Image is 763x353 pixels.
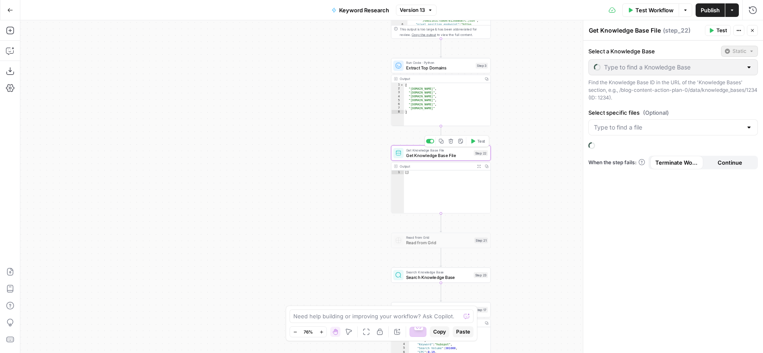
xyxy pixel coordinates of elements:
[412,33,436,36] span: Copy the output
[732,47,746,55] span: Static
[604,63,742,72] input: Type to find a Knowledge Base
[474,237,488,243] div: Step 21
[701,6,720,14] span: Publish
[406,240,472,246] span: Read from Grid
[391,110,404,114] div: 8
[326,3,394,17] button: Keyword Research
[440,283,442,302] g: Edge from step_23 to step_17
[655,158,698,167] span: Terminate Workflow
[474,272,488,278] div: Step 23
[474,150,488,156] div: Step 22
[476,63,488,69] div: Step 3
[474,307,488,313] div: Step 17
[705,25,731,36] button: Test
[696,3,725,17] button: Publish
[635,6,674,14] span: Test Workflow
[718,158,742,167] span: Continue
[440,213,442,232] g: Edge from step_22 to step_21
[588,159,645,166] a: When the step fails:
[588,79,758,102] div: Find the Knowledge Base ID in the URL of the 'Knowledge Bases' section, e.g., /blog-content-actio...
[406,65,473,71] span: Extract Top Domains
[663,26,691,35] span: ( step_22 )
[453,326,473,337] button: Paste
[391,102,404,106] div: 6
[456,328,470,336] span: Paste
[433,328,446,336] span: Copy
[622,3,679,17] button: Test Workflow
[339,6,389,14] span: Keyword Research
[391,91,404,94] div: 3
[440,248,442,267] g: Edge from step_21 to step_23
[588,108,758,117] label: Select specific files
[391,233,491,248] div: Read from GridRead from GridStep 21
[406,274,471,281] span: Search Knowledge Base
[400,320,481,325] div: Output
[406,152,471,158] span: Get Knowledge Base File
[440,39,442,58] g: Edge from step_2 to step_3
[400,27,488,37] div: This output is too large & has been abbreviated for review. to view the full content.
[400,76,481,81] div: Output
[406,235,472,240] span: Read from Grid
[716,27,727,34] span: Test
[721,46,758,57] button: Static
[391,58,491,126] div: Run Code · PythonExtract Top DomainsStep 3Output[ "[DOMAIN_NAME]", "[DOMAIN_NAME]", "[DOMAIN_NAME...
[391,94,404,98] div: 4
[391,22,407,42] div: 6
[391,87,404,91] div: 2
[396,5,437,16] button: Version 13
[391,342,409,346] div: 4
[643,108,669,117] span: (Optional)
[406,270,471,275] span: Search Knowledge Base
[391,99,404,102] div: 5
[304,328,313,335] span: 76%
[391,268,491,283] div: Search Knowledge BaseSearch Knowledge BaseStep 23
[391,83,404,87] div: 1
[594,123,742,132] input: Type to find a file
[391,145,491,213] div: Get Knowledge Base FileGet Knowledge Base FileStep 22TestOutput[]
[588,47,718,55] label: Select a Knowledge Base
[406,60,473,65] span: Run Code · Python
[406,148,471,153] span: Get Knowledge Base File
[400,6,425,14] span: Version 13
[468,137,487,146] button: Test
[703,156,756,169] button: Continue
[400,83,404,87] span: Toggle code folding, rows 1 through 8
[406,304,472,309] span: SEO Research
[589,26,661,35] textarea: Get Knowledge Base File
[430,326,449,337] button: Copy
[391,346,409,350] div: 5
[477,138,485,144] span: Test
[391,171,404,174] div: 1
[391,106,404,110] div: 7
[400,164,473,169] div: Output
